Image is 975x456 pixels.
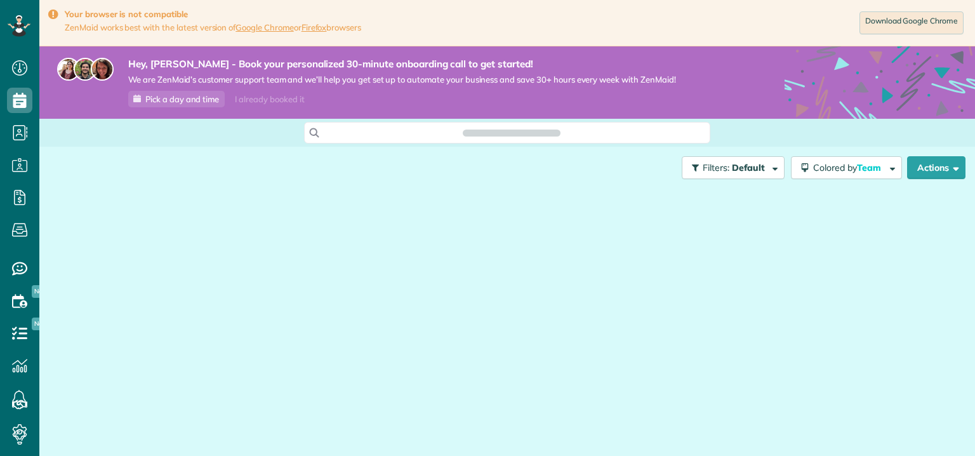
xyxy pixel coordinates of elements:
[813,162,885,173] span: Colored by
[145,94,219,104] span: Pick a day and time
[857,162,883,173] span: Team
[302,22,327,32] a: Firefox
[235,22,294,32] a: Google Chrome
[859,11,964,34] a: Download Google Chrome
[74,58,96,81] img: jorge-587dff0eeaa6aab1f244e6dc62b8924c3b6ad411094392a53c71c6c4a576187d.jpg
[227,91,312,107] div: I already booked it
[128,91,225,107] a: Pick a day and time
[128,58,676,70] strong: Hey, [PERSON_NAME] - Book your personalized 30-minute onboarding call to get started!
[732,162,766,173] span: Default
[32,318,50,330] span: New
[675,156,785,179] a: Filters: Default
[91,58,114,81] img: michelle-19f622bdf1676172e81f8f8fba1fb50e276960ebfe0243fe18214015130c80e4.jpg
[32,285,50,298] span: New
[65,9,361,20] strong: Your browser is not compatible
[475,126,547,139] span: Search ZenMaid…
[682,156,785,179] button: Filters: Default
[791,156,902,179] button: Colored byTeam
[65,22,361,33] span: ZenMaid works best with the latest version of or browsers
[128,74,676,85] span: We are ZenMaid’s customer support team and we’ll help you get set up to automate your business an...
[703,162,729,173] span: Filters:
[57,58,80,81] img: maria-72a9807cf96188c08ef61303f053569d2e2a8a1cde33d635c8a3ac13582a053d.jpg
[907,156,965,179] button: Actions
